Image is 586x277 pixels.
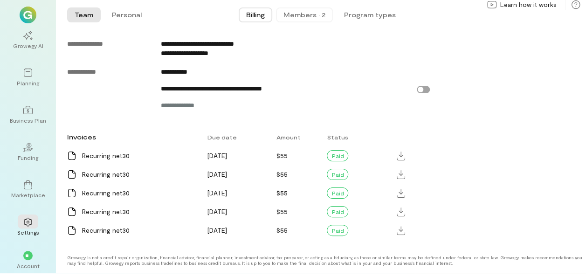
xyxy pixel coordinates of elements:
span: [DATE] [207,208,227,215]
span: [DATE] [207,226,227,234]
span: [DATE] [207,152,227,159]
div: Growegy is not a credit repair organization, financial advisor, financial planner, investment adv... [67,255,586,266]
a: Business Plan [11,98,45,132]
div: Amount [271,129,322,145]
a: Funding [11,135,45,169]
div: Recurring net30 [82,151,196,160]
div: Settings [17,229,39,236]
button: Personal [104,7,149,22]
div: Paid [327,169,348,180]
span: $55 [276,170,288,178]
a: Growegy AI [11,23,45,57]
div: Account [17,262,40,270]
div: Recurring net30 [82,207,196,216]
div: Members · 2 [283,10,325,20]
span: $55 [276,189,288,197]
div: Paid [327,150,348,161]
div: Invoices [62,128,202,146]
span: [DATE] [207,170,227,178]
button: Members · 2 [276,7,333,22]
div: Status [321,129,393,145]
span: $55 [276,152,288,159]
div: Paid [327,187,348,199]
div: Recurring net30 [82,226,196,235]
div: Recurring net30 [82,188,196,198]
div: Business Plan [10,117,46,124]
a: Settings [11,210,45,243]
a: Planning [11,61,45,94]
div: Paid [327,206,348,217]
span: [DATE] [207,189,227,197]
button: Team [67,7,101,22]
div: Growegy AI [13,42,43,49]
div: Due date [202,129,270,145]
div: Paid [327,225,348,236]
div: Funding [18,154,38,161]
span: $55 [276,208,288,215]
span: Billing [246,10,265,20]
div: Planning [17,79,39,87]
button: Billing [239,7,272,22]
div: Recurring net30 [82,170,196,179]
span: $55 [276,226,288,234]
button: Program types [337,7,403,22]
a: Marketplace [11,173,45,206]
div: Marketplace [11,191,45,199]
